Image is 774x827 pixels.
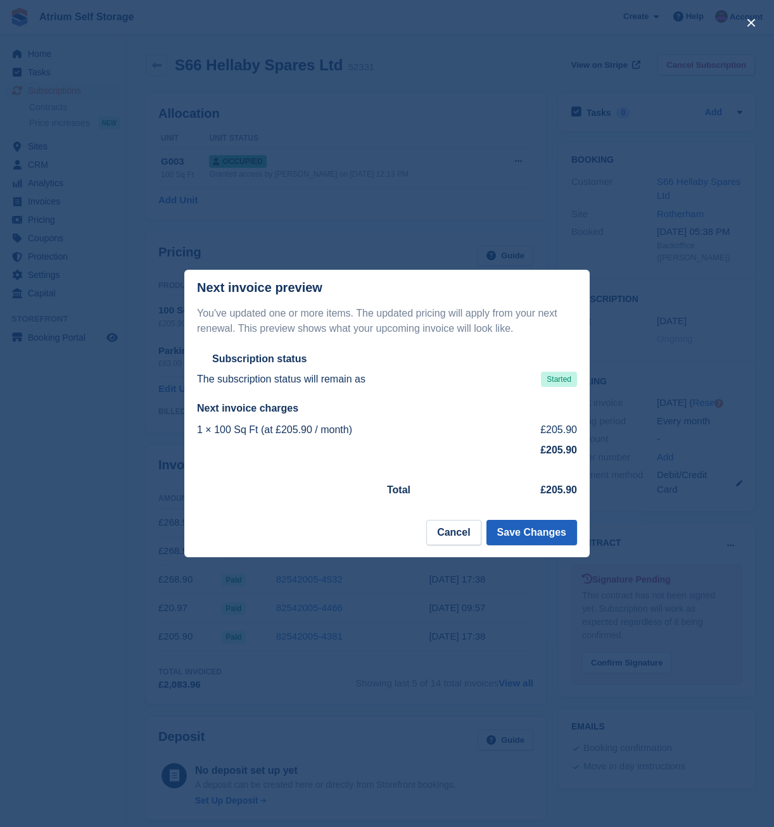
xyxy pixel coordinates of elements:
[197,281,322,295] p: Next invoice preview
[197,372,365,387] p: The subscription status will remain as
[197,402,577,415] h2: Next invoice charges
[387,484,410,495] strong: Total
[197,420,504,440] td: 1 × 100 Sq Ft (at £205.90 / month)
[504,420,577,440] td: £205.90
[212,353,307,365] h2: Subscription status
[540,445,577,455] strong: £205.90
[486,520,577,545] button: Save Changes
[426,520,481,545] button: Cancel
[541,372,577,387] span: Started
[540,484,577,495] strong: £205.90
[197,306,577,336] p: You've updated one or more items. The updated pricing will apply from your next renewal. This pre...
[741,13,761,33] button: close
